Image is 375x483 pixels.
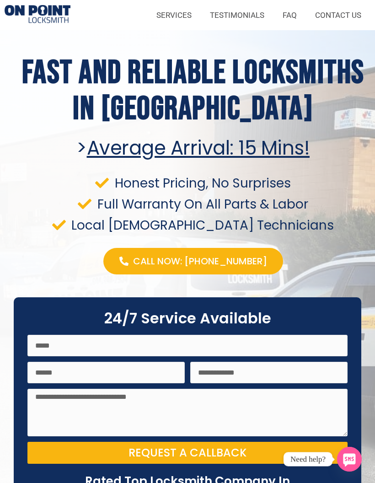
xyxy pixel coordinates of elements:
span: Local [DEMOGRAPHIC_DATA] Technicians [69,219,334,231]
u: Average arrival: 15 Mins! [87,134,310,161]
a: TESTIMONIALS [201,5,273,26]
a: SERVICES [147,5,201,26]
span: Call Now: [PHONE_NUMBER] [133,255,267,268]
a: Call Now: [PHONE_NUMBER] [103,248,283,274]
a: SMS [337,447,362,472]
span: Full Warranty On All Parts & Labor [95,198,308,210]
h2: 24/7 Service Available [27,311,348,326]
h1: Fast and Reliable Locksmiths In [GEOGRAPHIC_DATA] [16,55,370,127]
nav: Menu [80,5,370,26]
a: FAQ [273,5,306,26]
h2: > [16,139,370,158]
form: On Point Locksmith [27,335,348,469]
span: Honest Pricing, No Surprises [112,177,291,189]
span: Request a Callback [129,447,246,458]
button: Request a Callback [27,442,348,464]
a: CONTACT US [306,5,370,26]
img: Locksmiths Locations 1 [5,5,70,25]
